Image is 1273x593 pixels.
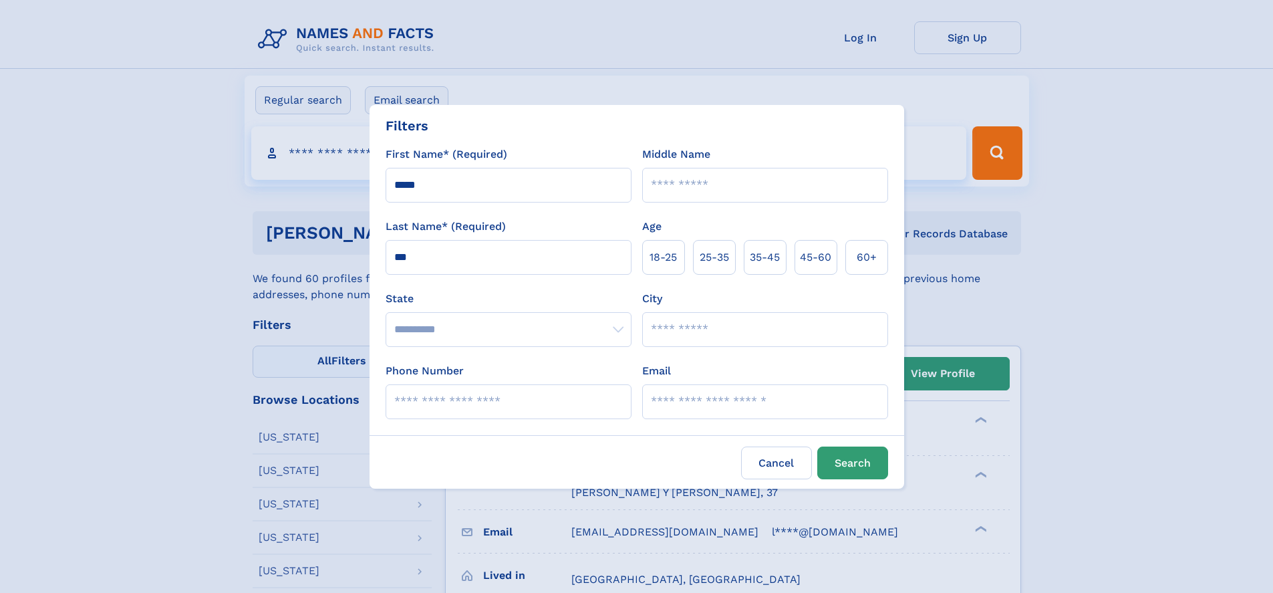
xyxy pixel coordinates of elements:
label: City [642,291,662,307]
span: 45‑60 [800,249,831,265]
span: 60+ [857,249,877,265]
label: State [386,291,631,307]
label: First Name* (Required) [386,146,507,162]
label: Middle Name [642,146,710,162]
span: 35‑45 [750,249,780,265]
span: 18‑25 [650,249,677,265]
label: Phone Number [386,363,464,379]
label: Age [642,219,662,235]
span: 25‑35 [700,249,729,265]
label: Last Name* (Required) [386,219,506,235]
button: Search [817,447,888,479]
label: Email [642,363,671,379]
label: Cancel [741,447,812,479]
div: Filters [386,116,428,136]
